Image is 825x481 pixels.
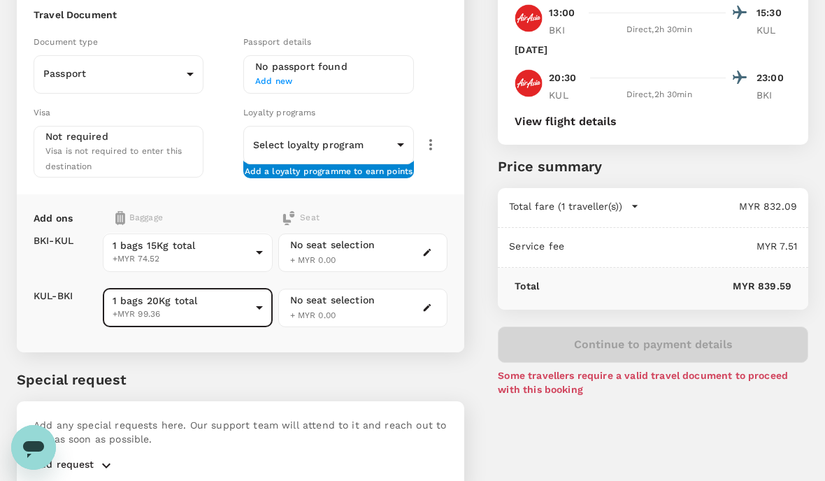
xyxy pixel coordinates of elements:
[639,199,797,213] p: MYR 832.09
[290,255,336,265] span: + MYR 0.00
[509,239,564,253] p: Service fee
[243,108,315,117] span: Loyalty programs
[34,418,447,446] p: Add any special requests here. Our support team will attend to it and reach out to you as soon as...
[113,238,250,252] span: 1 bags 15Kg total
[549,6,575,20] p: 13:00
[34,57,203,92] div: Passport
[115,211,125,225] img: baggage-icon
[113,308,250,322] span: +MYR 99.36
[515,43,547,57] p: [DATE]
[255,59,401,75] h6: No passport found
[34,211,73,225] p: Add ons
[17,369,464,390] p: Special request
[290,293,375,308] div: No seat selection
[243,37,311,47] span: Passport details
[498,368,808,396] p: Some travellers require a valid travel document to proceed with this booking
[34,457,94,474] p: Add request
[45,129,108,143] p: Not required
[245,165,413,167] span: Add a loyalty programme to earn points
[34,108,51,117] span: Visa
[592,23,726,37] div: Direct , 2h 30min
[34,8,447,23] h6: Travel Document
[756,88,791,102] p: BKI
[45,146,182,171] span: Visa is not required to enter this destination
[592,88,726,102] div: Direct , 2h 30min
[756,6,791,20] p: 15:30
[515,115,617,128] button: View flight details
[255,75,401,89] span: Add new
[290,238,375,252] div: No seat selection
[34,289,73,303] p: KUL - BKI
[113,252,250,266] span: +MYR 74.52
[115,211,240,225] div: Baggage
[103,288,273,327] div: 1 bags 20Kg total+MYR 99.36
[34,37,98,47] span: Document type
[498,156,808,177] p: Price summary
[290,310,336,320] span: + MYR 0.00
[549,71,576,85] p: 20:30
[509,199,622,213] p: Total fare (1 traveller(s))
[282,211,296,225] img: baggage-icon
[11,425,56,470] iframe: Button to launch messaging window
[515,279,539,293] p: Total
[103,233,273,272] div: 1 bags 15Kg total+MYR 74.52
[756,71,791,85] p: 23:00
[509,199,639,213] button: Total fare (1 traveller(s))
[564,239,797,253] p: MYR 7.51
[113,294,250,308] span: 1 bags 20Kg total
[243,127,413,162] div: ​
[549,88,584,102] p: KUL
[34,234,73,247] p: BKI - KUL
[515,69,543,97] img: AK
[43,66,181,80] p: Passport
[539,279,791,293] p: MYR 839.59
[282,211,320,225] div: Seat
[515,4,543,32] img: AK
[549,23,584,37] p: BKI
[756,23,791,37] p: KUL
